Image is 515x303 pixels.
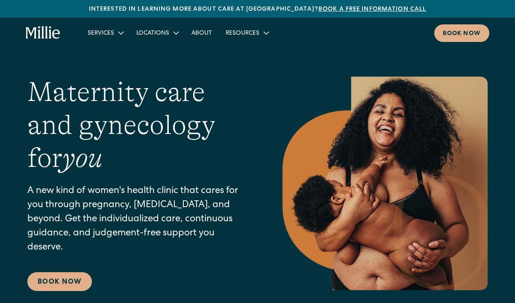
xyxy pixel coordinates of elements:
div: Services [81,26,129,40]
div: Locations [129,26,185,40]
a: Book a free information call [318,6,426,12]
div: Locations [136,29,169,38]
img: Smiling mother with her baby in arms, celebrating body positivity and the nurturing bond of postp... [283,77,488,290]
div: Book now [443,30,481,39]
em: you [62,143,103,173]
a: home [26,26,60,40]
div: Resources [226,29,259,38]
div: Resources [219,26,275,40]
h1: Maternity care and gynecology for [27,76,248,174]
p: A new kind of women's health clinic that cares for you through pregnancy, [MEDICAL_DATA], and bey... [27,184,248,255]
a: Book now [434,24,489,42]
a: About [185,26,219,40]
div: Services [88,29,114,38]
a: Book Now [27,272,92,291]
